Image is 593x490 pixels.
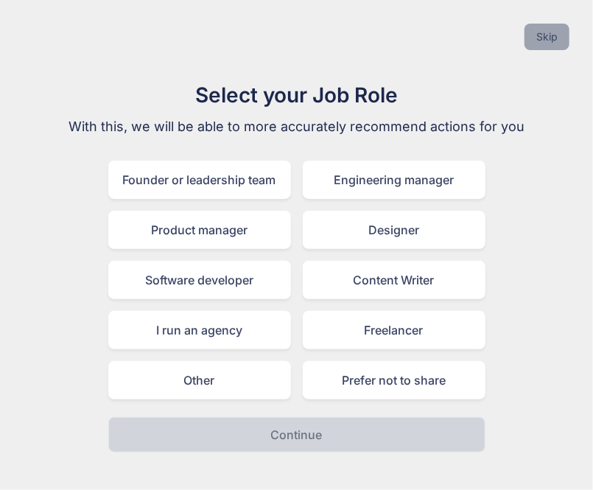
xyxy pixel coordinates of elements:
p: Continue [271,426,323,444]
div: I run an agency [108,311,291,349]
div: Software developer [108,261,291,299]
div: Freelancer [303,311,485,349]
div: Founder or leadership team [108,161,291,199]
div: Designer [303,211,485,249]
button: Continue [108,417,485,452]
div: Prefer not to share [303,361,485,399]
div: Content Writer [303,261,485,299]
p: With this, we will be able to more accurately recommend actions for you [49,116,544,137]
h1: Select your Job Role [49,80,544,111]
div: Product manager [108,211,291,249]
div: Engineering manager [303,161,485,199]
div: Other [108,361,291,399]
button: Skip [524,24,569,50]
